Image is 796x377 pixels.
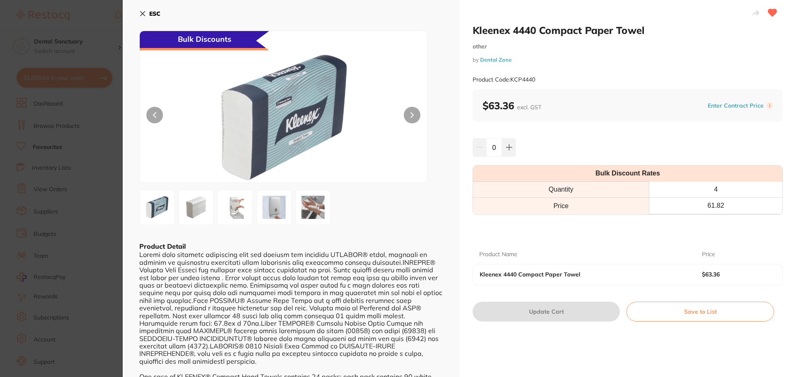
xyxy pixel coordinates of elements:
b: ESC [149,10,160,17]
img: MTBfbS5qcGc [197,52,370,182]
a: Dental Zone [480,56,512,63]
th: 4 [649,182,782,198]
small: other [473,43,783,50]
th: Quantity [473,182,649,198]
small: by [473,57,783,63]
label: i [766,102,773,109]
div: Bulk Discounts [140,31,269,50]
b: Kleenex 4440 Compact Paper Towel [480,271,680,278]
span: excl. GST [517,103,541,111]
b: $63.36 [483,99,541,112]
p: Product Name [479,250,517,259]
img: MTBfbS5qcGc [142,192,172,222]
p: Price [702,250,715,259]
img: MDhfbS5qcGc [220,192,250,222]
th: 61.82 [649,198,782,214]
b: $63.36 [702,271,769,278]
button: Save to List [626,302,774,322]
img: MDNfbS5qcGc [298,192,328,222]
small: Product Code: KCP4440 [473,76,535,83]
button: Enter Contract Price [705,102,766,110]
th: Bulk Discount Rates [473,166,782,182]
button: Update Cart [473,302,620,322]
img: MDRfbS5qcGc [181,192,211,222]
h2: Kleenex 4440 Compact Paper Towel [473,24,783,36]
button: ESC [139,7,160,21]
b: Product Detail [139,242,186,250]
img: MDZfbS5qcGc [259,192,289,222]
td: Price [473,198,649,214]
